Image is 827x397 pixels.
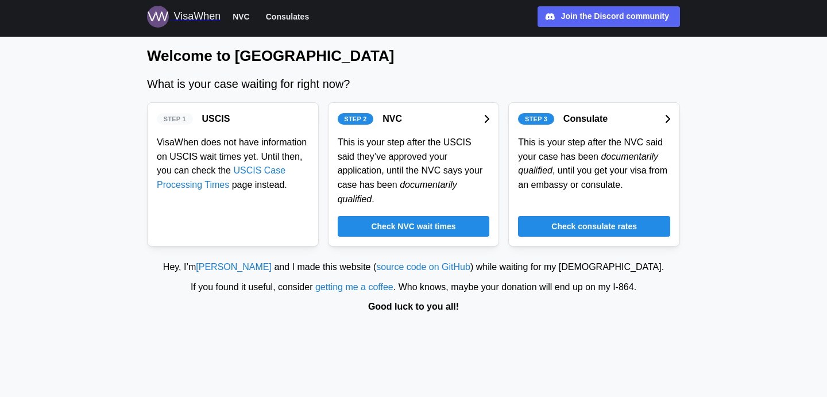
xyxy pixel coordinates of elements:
a: Check consulate rates [518,216,670,237]
span: NVC [233,10,250,24]
a: Step 3Consulate [518,112,670,126]
span: Check consulate rates [551,217,637,236]
a: [PERSON_NAME] [196,262,272,272]
div: VisaWhen does not have information on USCIS wait times yet. Until then, you can check the page in... [157,136,309,192]
a: Check NVC wait times [338,216,490,237]
span: Step 3 [525,114,547,124]
div: Consulate [563,112,608,126]
div: If you found it useful, consider . Who knows, maybe your donation will end up on my I‑864. [6,280,821,295]
div: Join the Discord community [561,10,669,23]
button: Consulates [261,9,314,24]
a: source code on GitHub [376,262,470,272]
a: Step 2NVC [338,112,490,126]
div: This is your step after the USCIS said they’ve approved your application, until the NVC says your... [338,136,490,207]
button: NVC [227,9,255,24]
h1: Welcome to [GEOGRAPHIC_DATA] [147,46,680,66]
span: Step 1 [164,114,186,124]
div: What is your case waiting for right now? [147,75,680,93]
img: Logo for VisaWhen [147,6,169,28]
a: Join the Discord community [538,6,680,27]
div: Hey, I’m and I made this website ( ) while waiting for my [DEMOGRAPHIC_DATA]. [6,260,821,275]
div: Good luck to you all! [6,300,821,314]
a: Logo for VisaWhen VisaWhen [147,6,221,28]
span: Consulates [266,10,309,24]
div: VisaWhen [173,9,221,25]
span: Check NVC wait times [371,217,455,236]
a: getting me a coffee [315,282,393,292]
div: NVC [382,112,402,126]
div: This is your step after the NVC said your case has been , until you get your visa from an embassy... [518,136,670,192]
span: Step 2 [344,114,366,124]
em: documentarily qualified [338,180,457,204]
div: USCIS [202,112,230,126]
